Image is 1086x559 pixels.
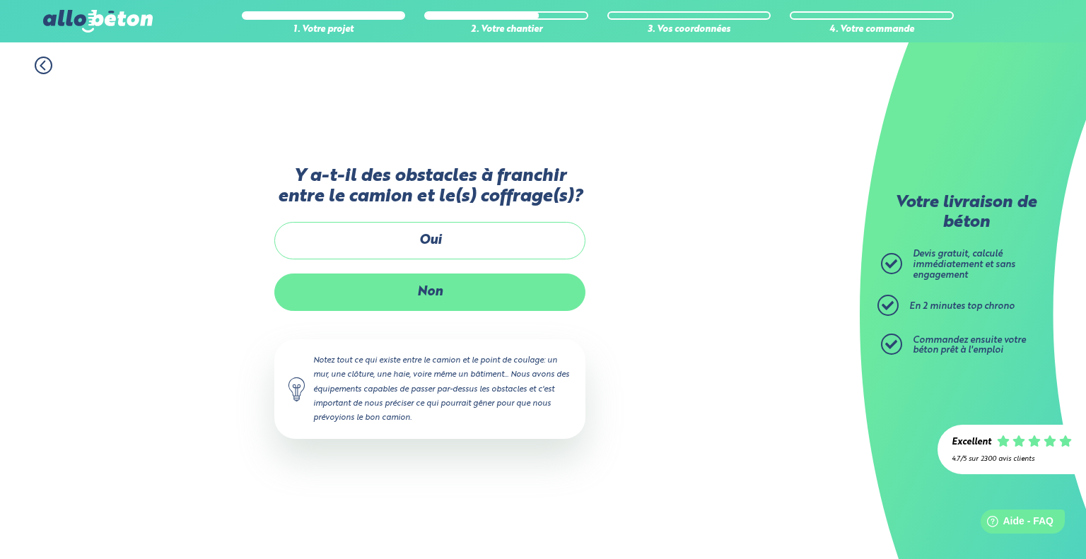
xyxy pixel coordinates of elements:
[960,504,1070,543] iframe: Help widget launcher
[913,336,1026,355] span: Commandez ensuite votre béton prêt à l'emploi
[43,10,152,33] img: allobéton
[274,222,585,259] label: Oui
[424,25,588,35] div: 2. Votre chantier
[607,25,771,35] div: 3. Vos coordonnées
[242,25,406,35] div: 1. Votre projet
[952,455,1072,463] div: 4.7/5 sur 2300 avis clients
[274,166,585,208] label: Y a-t-il des obstacles à franchir entre le camion et le(s) coffrage(s)?
[913,249,1015,279] span: Devis gratuit, calculé immédiatement et sans engagement
[790,25,954,35] div: 4. Votre commande
[274,273,585,311] label: Non
[909,302,1015,311] span: En 2 minutes top chrono
[274,339,585,439] div: Notez tout ce qui existe entre le camion et le point de coulage: un mur, une clôture, une haie, v...
[884,194,1047,233] p: Votre livraison de béton
[952,437,991,448] div: Excellent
